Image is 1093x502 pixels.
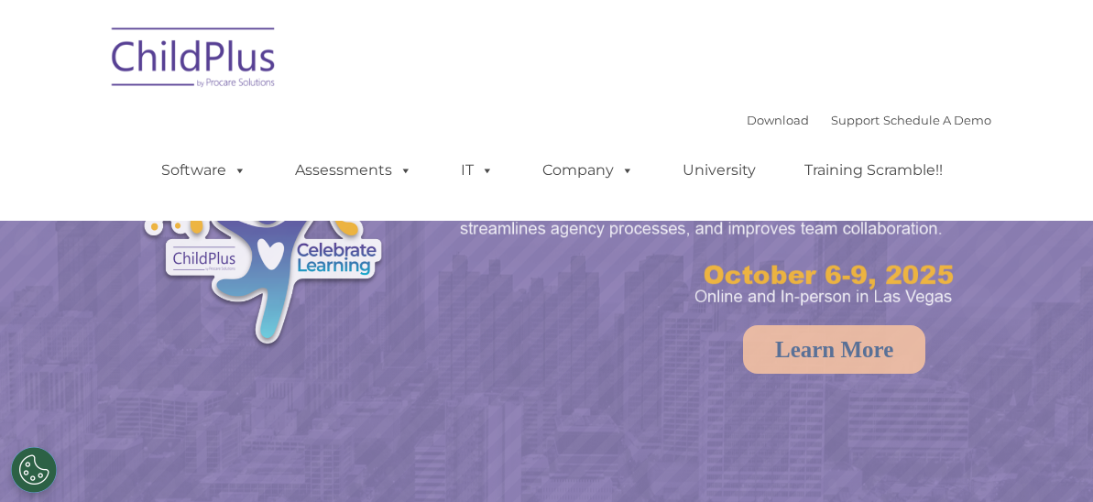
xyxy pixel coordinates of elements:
img: ChildPlus by Procare Solutions [103,15,286,106]
a: Download [747,113,809,127]
button: Cookies Settings [11,447,57,493]
a: Software [143,152,265,189]
a: Support [831,113,880,127]
a: Training Scramble!! [786,152,961,189]
a: Schedule A Demo [883,113,991,127]
a: Learn More [743,325,925,374]
a: Assessments [277,152,431,189]
a: Company [524,152,652,189]
a: University [664,152,774,189]
a: IT [443,152,512,189]
font: | [747,113,991,127]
